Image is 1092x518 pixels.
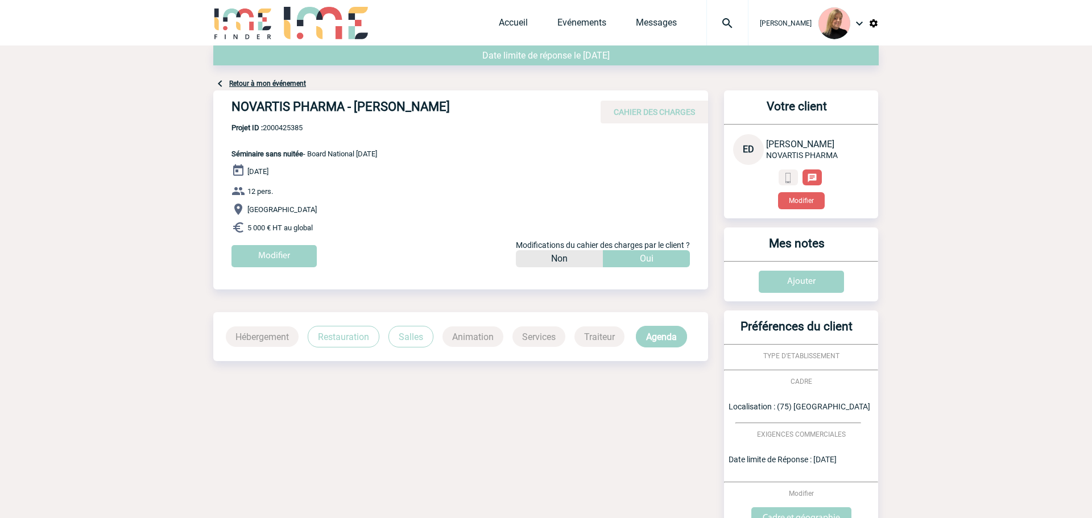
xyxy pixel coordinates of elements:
img: portable.png [783,173,793,183]
span: [GEOGRAPHIC_DATA] [247,205,317,214]
p: Salles [388,326,433,347]
h4: NOVARTIS PHARMA - [PERSON_NAME] [231,100,573,119]
h3: Préférences du client [729,320,864,344]
img: 131233-0.png [818,7,850,39]
p: Restauration [308,326,379,347]
span: Séminaire sans nuitée [231,150,303,158]
p: Oui [640,250,653,267]
span: [DATE] [247,167,268,176]
a: Accueil [499,17,528,33]
span: [PERSON_NAME] [760,19,812,27]
h3: Mes notes [729,237,864,261]
span: Date limite de Réponse : [DATE] [729,455,837,464]
span: CAHIER DES CHARGES [614,107,695,117]
h3: Votre client [729,100,864,124]
b: Projet ID : [231,123,263,132]
span: Localisation : (75) [GEOGRAPHIC_DATA] [729,402,870,411]
span: 12 pers. [247,187,273,196]
img: chat-24-px-w.png [807,173,817,183]
span: Date limite de réponse le [DATE] [482,50,610,61]
span: ED [743,144,754,155]
a: Messages [636,17,677,33]
p: Non [551,250,568,267]
p: Services [512,326,565,347]
input: Modifier [231,245,317,267]
span: CADRE [791,378,812,386]
span: 2000425385 [231,123,377,132]
span: Modifier [789,490,814,498]
span: Modifications du cahier des charges par le client ? [516,241,690,250]
p: Traiteur [574,326,624,347]
p: Hébergement [226,326,299,347]
img: IME-Finder [213,7,272,39]
span: 5 000 € HT au global [247,223,313,232]
span: - Board National [DATE] [231,150,377,158]
span: NOVARTIS PHARMA [766,151,838,160]
input: Ajouter [759,271,844,293]
span: TYPE D'ETABLISSEMENT [763,352,839,360]
a: Retour à mon événement [229,80,306,88]
a: Evénements [557,17,606,33]
p: Agenda [636,326,687,347]
p: Animation [442,326,503,347]
button: Modifier [778,192,825,209]
span: EXIGENCES COMMERCIALES [757,430,846,438]
span: [PERSON_NAME] [766,139,834,150]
